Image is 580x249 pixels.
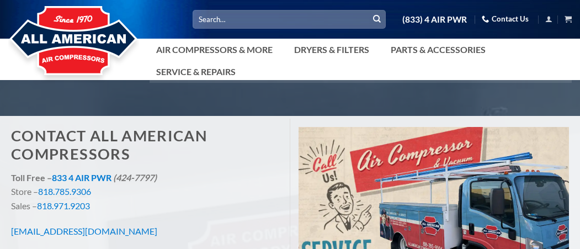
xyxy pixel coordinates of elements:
[545,12,552,26] a: Login
[402,10,467,29] a: (833) 4 AIR PWR
[193,10,386,28] input: Search…
[37,200,90,211] a: 818.971.9203
[11,226,157,236] a: [EMAIL_ADDRESS][DOMAIN_NAME]
[384,39,492,61] a: Parts & Accessories
[11,171,282,213] p: Store – Sales –
[11,172,157,183] strong: Toll Free –
[369,11,385,28] button: Submit
[150,61,242,83] a: Service & Repairs
[11,127,282,163] h1: Contact All American Compressors
[113,172,157,183] em: (424-7797)
[38,186,91,197] a: 818.785.9306
[482,10,529,28] a: Contact Us
[288,39,376,61] a: Dryers & Filters
[52,172,111,183] a: 833 4 AIR PWR
[150,39,279,61] a: Air Compressors & More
